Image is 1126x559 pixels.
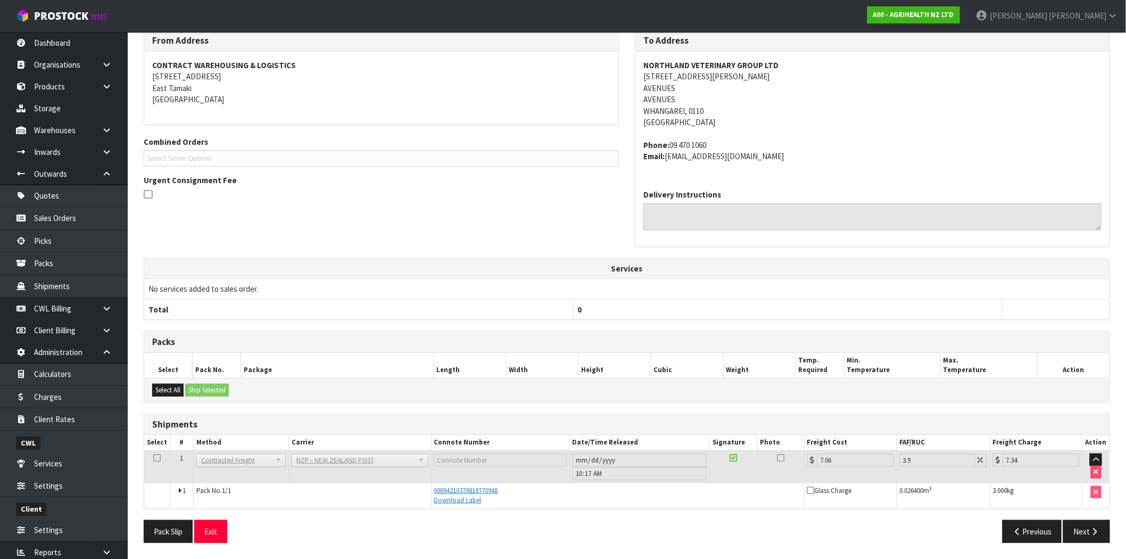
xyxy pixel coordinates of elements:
[723,353,796,378] th: Weight
[431,435,569,450] th: Connote Number
[201,454,271,467] span: Contracted Freight
[1003,520,1062,543] button: Previous
[144,353,193,378] th: Select
[990,483,1082,508] td: kg
[1082,435,1110,450] th: Action
[434,454,567,467] input: Connote Number
[144,259,1110,279] th: Services
[710,435,758,450] th: Signature
[434,353,506,378] th: Length
[804,435,897,450] th: Freight Cost
[643,60,1102,128] address: [STREET_ADDRESS][PERSON_NAME] AVENUES AVENUES WHANGAREI, 0110 [GEOGRAPHIC_DATA]
[296,454,413,467] span: NZP - NEW ZEALAND POST
[194,520,227,543] button: Exit
[144,520,193,543] button: Pack Slip
[817,454,894,467] input: Freight Cost
[643,151,665,161] strong: email
[180,454,183,463] span: 1
[900,454,975,467] input: Freight Adjustment
[152,384,184,397] button: Select All
[144,299,573,319] th: Total
[643,36,1102,46] h3: To Address
[643,189,721,200] label: Delivery Instructions
[757,435,804,450] th: Photo
[1063,520,1110,543] button: Next
[185,384,229,397] button: Ship Selected
[183,486,186,495] span: 1
[152,337,1102,347] h3: Packs
[796,353,844,378] th: Temp. Required
[152,60,610,105] address: [STREET_ADDRESS] East Tamaki [GEOGRAPHIC_DATA]
[152,60,296,70] strong: CONTRACT WAREHOUSING & LOGISTICS
[144,136,208,147] label: Combined Orders
[897,435,990,450] th: FAF/RUC
[506,353,578,378] th: Width
[867,6,960,23] a: A00 - AGRIHEALTH NZ LTD
[193,483,431,508] td: Pack No.
[897,483,990,508] td: m
[16,503,46,516] span: Client
[144,22,1110,551] span: Ship
[434,496,482,505] a: Download Label
[144,279,1110,299] td: No services added to sales order.
[170,435,194,450] th: #
[578,353,651,378] th: Height
[873,10,954,19] strong: A00 - AGRIHEALTH NZ LTD
[643,139,1102,162] address: 09 470 1060 [EMAIL_ADDRESS][DOMAIN_NAME]
[990,11,1047,21] span: [PERSON_NAME]
[289,435,431,450] th: Carrier
[1003,454,1080,467] input: Freight Charge
[990,435,1082,450] th: Freight Charge
[651,353,723,378] th: Cubic
[222,486,231,495] span: 1/1
[144,435,170,450] th: Select
[844,353,940,378] th: Min. Temperature
[941,353,1037,378] th: Max. Temperature
[578,305,582,315] span: 0
[193,435,288,450] th: Method
[434,486,498,495] a: 00894210379819770948
[569,435,710,450] th: Date/Time Released
[144,175,237,186] label: Urgent Consignment Fee
[1037,353,1110,378] th: Action
[643,140,669,150] strong: phone
[643,60,779,70] strong: NORTHLAND VETERINARY GROUP LTD
[900,486,924,495] span: 0.026400
[1049,11,1106,21] span: [PERSON_NAME]
[152,36,610,46] h3: From Address
[16,9,29,22] img: cube-alt.png
[930,485,932,492] sup: 3
[807,486,852,495] span: Glass Charge
[193,353,241,378] th: Pack No.
[152,420,1102,430] h3: Shipments
[16,437,40,450] span: CWL
[241,353,434,378] th: Package
[34,9,88,23] span: ProStock
[90,12,107,22] small: WMS
[993,486,1007,495] span: 3.000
